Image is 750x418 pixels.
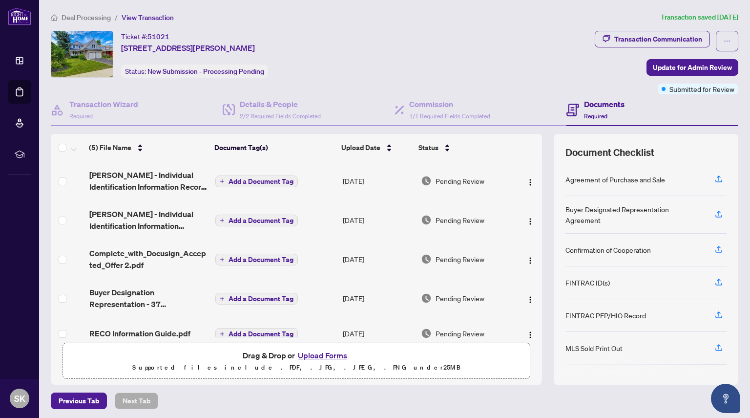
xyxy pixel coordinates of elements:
button: Logo [522,290,538,306]
div: Buyer Designated Representation Agreement [565,204,703,225]
img: Document Status [421,176,432,186]
span: Pending Review [436,328,484,339]
span: plus [220,218,225,223]
div: Transaction Communication [614,31,702,47]
img: Logo [526,296,534,304]
img: Logo [526,257,534,264]
h4: Documents [584,98,625,110]
button: Add a Document Tag [215,254,298,265]
th: (5) File Name [85,134,210,161]
button: Add a Document Tag [215,328,298,340]
img: IMG-40758309_1.jpg [51,31,113,77]
span: plus [220,257,225,262]
button: Logo [522,173,538,189]
li: / [115,12,118,23]
div: FINTRAC PEP/HIO Record [565,310,646,321]
span: Pending Review [436,176,484,186]
button: Add a Document Tag [215,292,298,305]
span: (5) File Name [89,142,131,153]
span: [PERSON_NAME] - Individual Identification Information Record.pdf [89,208,208,232]
span: Required [584,112,607,120]
span: Previous Tab [59,393,99,409]
span: Add a Document Tag [229,178,293,185]
span: 1/1 Required Fields Completed [409,112,490,120]
article: Transaction saved [DATE] [661,12,738,23]
h4: Commission [409,98,490,110]
span: Buyer Designation Representation - 37 [PERSON_NAME] Dr.pdf [89,286,208,310]
span: Drag & Drop or [243,349,350,362]
div: MLS Sold Print Out [565,343,623,353]
span: Submitted for Review [669,84,734,94]
h4: Details & People [240,98,321,110]
span: plus [220,179,225,184]
td: [DATE] [339,161,417,200]
button: Add a Document Tag [215,293,298,305]
img: Logo [526,218,534,225]
button: Add a Document Tag [215,176,298,187]
span: plus [220,331,225,336]
img: Document Status [421,215,432,225]
th: Document Tag(s) [210,134,337,161]
td: [DATE] [339,240,417,279]
span: Deal Processing [62,13,111,22]
td: [DATE] [339,200,417,240]
span: [PERSON_NAME] - Individual Identification Information Record 7.pdf [89,169,208,193]
img: Logo [526,178,534,186]
span: home [51,14,58,21]
span: 51021 [147,32,169,41]
span: Complete_with_Docusign_Accepted_Offer 2.pdf [89,247,208,271]
div: Ticket #: [121,31,169,42]
span: [STREET_ADDRESS][PERSON_NAME] [121,42,255,54]
h4: Transaction Wizard [69,98,138,110]
span: 2/2 Required Fields Completed [240,112,321,120]
span: Upload Date [341,142,380,153]
th: Status [415,134,512,161]
span: RECO Information Guide.pdf [89,328,190,339]
button: Upload Forms [295,349,350,362]
span: Pending Review [436,254,484,264]
button: Logo [522,326,538,341]
button: Add a Document Tag [215,328,298,340]
span: New Submission - Processing Pending [147,67,264,76]
button: Update for Admin Review [646,59,738,76]
div: Agreement of Purchase and Sale [565,174,665,185]
button: Previous Tab [51,393,107,409]
img: Logo [526,331,534,339]
span: Update for Admin Review [653,60,732,75]
span: Pending Review [436,293,484,304]
img: Document Status [421,293,432,304]
td: [DATE] [339,279,417,318]
button: Logo [522,212,538,228]
span: View Transaction [122,13,174,22]
span: Status [418,142,438,153]
button: Logo [522,251,538,267]
button: Add a Document Tag [215,175,298,188]
span: Add a Document Tag [229,217,293,224]
div: Status: [121,65,268,78]
span: Drag & Drop orUpload FormsSupported files include .PDF, .JPG, .JPEG, .PNG under25MB [63,343,530,379]
span: SK [14,392,25,405]
img: logo [8,7,31,25]
span: Add a Document Tag [229,295,293,302]
div: FINTRAC ID(s) [565,277,610,288]
span: plus [220,296,225,301]
span: Document Checklist [565,146,654,159]
button: Add a Document Tag [215,253,298,266]
button: Open asap [711,384,740,413]
td: [DATE] [339,318,417,349]
img: Document Status [421,254,432,264]
div: Confirmation of Cooperation [565,244,651,255]
span: ellipsis [724,38,730,44]
button: Add a Document Tag [215,215,298,226]
img: Document Status [421,328,432,339]
span: Required [69,112,93,120]
span: Add a Document Tag [229,256,293,263]
th: Upload Date [337,134,415,161]
button: Next Tab [115,393,158,409]
button: Transaction Communication [595,31,710,47]
p: Supported files include .PDF, .JPG, .JPEG, .PNG under 25 MB [69,362,524,374]
span: Add a Document Tag [229,330,293,337]
span: Pending Review [436,215,484,225]
button: Add a Document Tag [215,214,298,227]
